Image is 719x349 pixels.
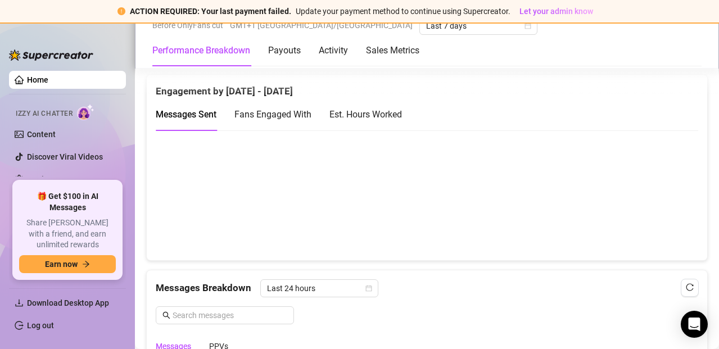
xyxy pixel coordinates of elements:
[329,107,402,121] div: Est. Hours Worked
[156,279,698,297] div: Messages Breakdown
[19,191,116,213] span: 🎁 Get $100 in AI Messages
[27,152,103,161] a: Discover Viral Videos
[27,175,57,184] a: Settings
[15,298,24,307] span: download
[27,130,56,139] a: Content
[268,44,301,57] div: Payouts
[515,4,598,18] button: Let your admin know
[524,22,531,29] span: calendar
[82,260,90,268] span: arrow-right
[27,298,109,307] span: Download Desktop App
[152,17,223,34] span: Before OnlyFans cut
[130,7,291,16] strong: ACTION REQUIRED: Your last payment failed.
[152,44,250,57] div: Performance Breakdown
[519,7,593,16] span: Let your admin know
[156,75,698,99] div: Engagement by [DATE] - [DATE]
[27,75,48,84] a: Home
[426,17,531,34] span: Last 7 days
[27,321,54,330] a: Log out
[9,49,93,61] img: logo-BBDzfeDw.svg
[365,285,372,292] span: calendar
[45,260,78,269] span: Earn now
[230,17,413,34] span: GMT+1 [GEOGRAPHIC_DATA]/[GEOGRAPHIC_DATA]
[162,311,170,319] span: search
[366,44,419,57] div: Sales Metrics
[173,309,287,321] input: Search messages
[19,217,116,251] span: Share [PERSON_NAME] with a friend, and earn unlimited rewards
[234,109,311,120] span: Fans Engaged With
[319,44,348,57] div: Activity
[77,104,94,120] img: AI Chatter
[681,311,708,338] div: Open Intercom Messenger
[296,7,510,16] span: Update your payment method to continue using Supercreator.
[16,108,73,119] span: Izzy AI Chatter
[686,283,694,291] span: reload
[156,109,216,120] span: Messages Sent
[117,7,125,15] span: exclamation-circle
[267,280,372,297] span: Last 24 hours
[19,255,116,273] button: Earn nowarrow-right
